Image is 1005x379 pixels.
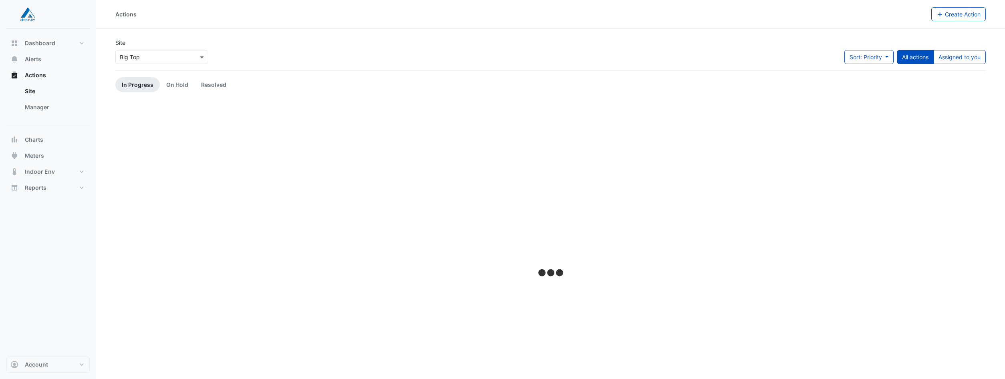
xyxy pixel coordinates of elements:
[25,361,48,369] span: Account
[18,99,90,115] a: Manager
[10,71,18,79] app-icon: Actions
[10,55,18,63] app-icon: Alerts
[6,51,90,67] button: Alerts
[25,168,55,176] span: Indoor Env
[195,77,233,92] a: Resolved
[931,7,986,21] button: Create Action
[945,11,981,18] span: Create Action
[850,54,882,60] span: Sort: Priority
[6,67,90,83] button: Actions
[6,357,90,373] button: Account
[115,38,125,47] label: Site
[6,148,90,164] button: Meters
[897,50,934,64] button: All actions
[6,164,90,180] button: Indoor Env
[933,50,986,64] button: Assigned to you
[6,180,90,196] button: Reports
[10,152,18,160] app-icon: Meters
[115,10,137,18] div: Actions
[115,77,160,92] a: In Progress
[10,6,46,22] img: Company Logo
[25,152,44,160] span: Meters
[844,50,894,64] button: Sort: Priority
[10,136,18,144] app-icon: Charts
[6,132,90,148] button: Charts
[6,35,90,51] button: Dashboard
[10,168,18,176] app-icon: Indoor Env
[25,71,46,79] span: Actions
[25,136,43,144] span: Charts
[160,77,195,92] a: On Hold
[25,55,41,63] span: Alerts
[18,83,90,99] a: Site
[25,184,46,192] span: Reports
[6,83,90,118] div: Actions
[10,184,18,192] app-icon: Reports
[25,39,55,47] span: Dashboard
[10,39,18,47] app-icon: Dashboard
